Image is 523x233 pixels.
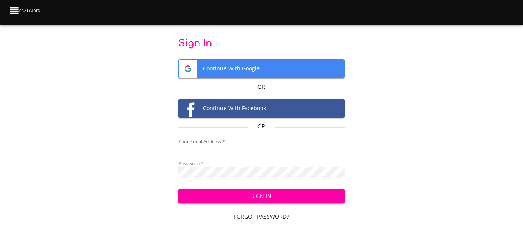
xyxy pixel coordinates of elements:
[178,139,225,144] label: Your Email Address
[248,83,275,91] p: Or
[178,189,345,203] button: Sign In
[178,99,345,118] button: Facebook logoContinue With Facebook
[182,212,341,222] span: Forgot Password?
[9,5,42,16] img: CSV Loader
[248,123,275,130] p: Or
[179,60,197,78] img: Google logo
[178,59,345,78] button: Google logoContinue With Google
[178,210,345,224] a: Forgot Password?
[179,99,344,117] span: Continue With Facebook
[179,60,344,78] span: Continue With Google
[178,37,345,50] p: Sign In
[185,191,338,201] span: Sign In
[178,161,204,166] label: Password
[179,99,197,117] img: Facebook logo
